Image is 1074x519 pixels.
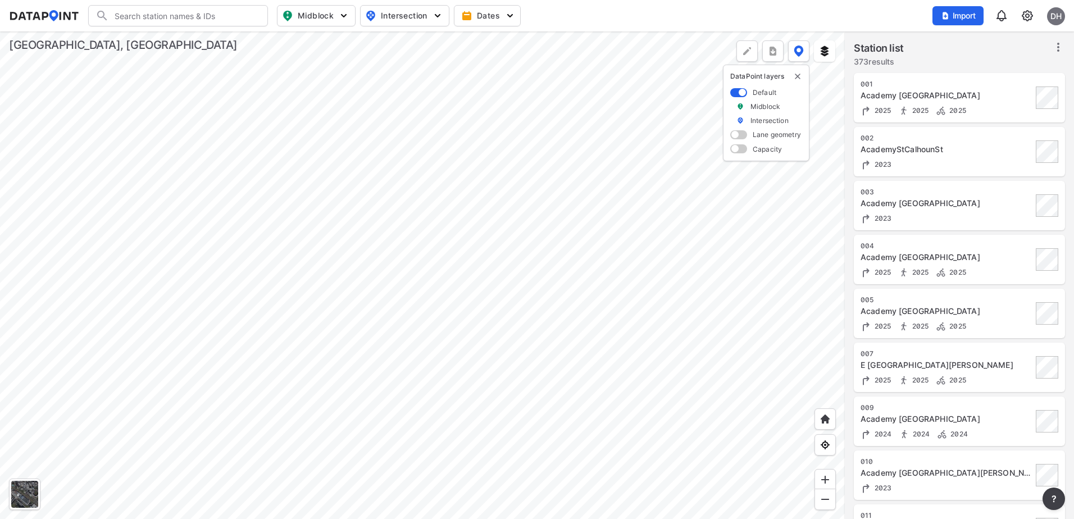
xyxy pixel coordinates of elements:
[432,10,443,21] img: 5YPKRKmlfpI5mqlR8AD95paCi+0kK1fRFDJSaMmawlwaeJcJwk9O2fotCW5ve9gAAAAASUVORK5CYII=
[861,349,1032,358] div: 007
[861,306,1032,317] div: Academy St & College St
[861,429,872,440] img: Turning count
[854,56,904,67] label: 373 results
[946,376,966,384] span: 2025
[1021,9,1034,22] img: cids17cp3yIFEOpj3V8A9qJSH103uA521RftCD4eeui4ksIb+krbm5XvIjxD52OS6NWLn9gAAAAAElFTkSuQmCC
[861,188,1032,197] div: 003
[767,45,779,57] img: xqJnZQTG2JQi0x5lvmkeSNbbgIiQD62bqHG8IfrOzanD0FsRdYrij6fAAAAAElFTkSuQmCC
[741,45,753,57] img: +Dz8AAAAASUVORK5CYII=
[861,403,1032,412] div: 009
[861,134,1032,143] div: 002
[909,322,929,330] span: 2025
[861,375,872,386] img: Turning count
[281,9,294,22] img: map_pin_mid.602f9df1.svg
[939,10,977,21] span: Import
[820,413,831,425] img: +XpAUvaXAN7GudzAAAAAElFTkSuQmCC
[910,430,930,438] span: 2024
[861,198,1032,209] div: Academy St & Falls Park Dr
[936,429,948,440] img: Bicycle count
[793,72,802,81] button: delete
[282,9,348,22] span: Midblock
[935,105,946,116] img: Bicycle count
[819,45,830,57] img: layers.ee07997e.svg
[861,80,1032,89] div: 001
[861,159,872,170] img: Turning count
[932,6,984,25] button: Import
[794,45,804,57] img: data-point-layers.37681fc9.svg
[861,105,872,116] img: Turning count
[277,5,356,26] button: Midblock
[109,7,261,25] input: Search
[935,375,946,386] img: Bicycle count
[9,37,238,53] div: [GEOGRAPHIC_DATA], [GEOGRAPHIC_DATA]
[898,375,909,386] img: Pedestrian count
[750,116,789,125] label: Intersection
[1049,492,1058,506] span: ?
[820,439,831,450] img: zeq5HYn9AnE9l6UmnFLPAAAAAElFTkSuQmCC
[898,321,909,332] img: Pedestrian count
[1047,7,1065,25] div: DH
[861,321,872,332] img: Turning count
[814,408,836,430] div: Home
[898,105,909,116] img: Pedestrian count
[762,40,784,62] button: more
[861,467,1032,479] div: Academy St & Markley St
[861,267,872,278] img: Turning count
[909,376,929,384] span: 2025
[504,10,516,21] img: 5YPKRKmlfpI5mqlR8AD95paCi+0kK1fRFDJSaMmawlwaeJcJwk9O2fotCW5ve9gAAAAASUVORK5CYII=
[941,11,950,20] img: file_add.62c1e8a2.svg
[750,102,780,111] label: Midblock
[820,494,831,505] img: MAAAAAElFTkSuQmCC
[814,469,836,490] div: Zoom in
[753,88,776,97] label: Default
[909,268,929,276] span: 2025
[995,9,1008,22] img: 8A77J+mXikMhHQAAAAASUVORK5CYII=
[946,268,966,276] span: 2025
[935,321,946,332] img: Bicycle count
[946,106,966,115] span: 2025
[872,430,892,438] span: 2024
[793,72,802,81] img: close-external-leyer.3061a1c7.svg
[814,434,836,456] div: View my location
[872,376,891,384] span: 2025
[9,10,79,21] img: dataPointLogo.9353c09d.svg
[861,295,1032,304] div: 005
[872,322,891,330] span: 2025
[861,482,872,494] img: Turning count
[454,5,521,26] button: Dates
[730,72,802,81] p: DataPoint layers
[861,213,872,224] img: Turning count
[935,267,946,278] img: Bicycle count
[753,144,782,154] label: Capacity
[948,430,968,438] span: 2024
[932,10,989,21] a: Import
[861,413,1032,425] div: Academy St & N Main St
[364,9,377,22] img: map_pin_int.54838e6b.svg
[861,242,1032,251] div: 004
[861,457,1032,466] div: 010
[360,5,449,26] button: Intersection
[736,116,744,125] img: marker_Intersection.6861001b.svg
[872,268,891,276] span: 2025
[861,144,1032,155] div: AcademyStCalhounSt
[814,489,836,510] div: Zoom out
[9,479,40,510] div: Toggle basemap
[909,106,929,115] span: 2025
[861,252,1032,263] div: Academy St & N Church St
[753,130,801,139] label: Lane geometry
[861,359,1032,371] div: E North St & Academy St/Williams St
[365,9,442,22] span: Intersection
[872,106,891,115] span: 2025
[946,322,966,330] span: 2025
[1043,488,1065,510] button: more
[872,214,892,222] span: 2023
[898,267,909,278] img: Pedestrian count
[854,40,904,56] label: Station list
[820,474,831,485] img: ZvzfEJKXnyWIrJytrsY285QMwk63cM6Drc+sIAAAAASUVORK5CYII=
[899,429,910,440] img: Pedestrian count
[872,160,892,169] span: 2023
[338,10,349,21] img: 5YPKRKmlfpI5mqlR8AD95paCi+0kK1fRFDJSaMmawlwaeJcJwk9O2fotCW5ve9gAAAAASUVORK5CYII=
[463,10,513,21] span: Dates
[736,102,744,111] img: marker_Midblock.5ba75e30.svg
[461,10,472,21] img: calendar-gold.39a51dde.svg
